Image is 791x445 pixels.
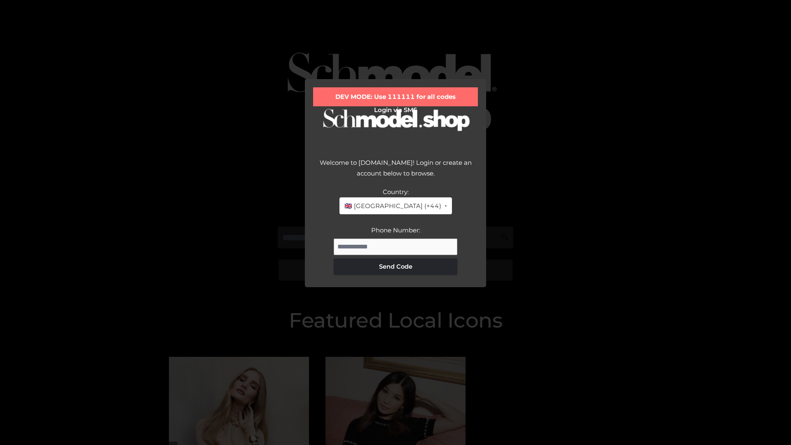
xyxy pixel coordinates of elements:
[313,157,478,187] div: Welcome to [DOMAIN_NAME]! Login or create an account below to browse.
[313,87,478,106] div: DEV MODE: Use 111111 for all codes
[313,106,478,114] h2: Login via SMS
[334,258,457,275] button: Send Code
[371,226,420,234] label: Phone Number:
[344,201,441,211] span: 🇬🇧 [GEOGRAPHIC_DATA] (+44)
[383,188,409,196] label: Country:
